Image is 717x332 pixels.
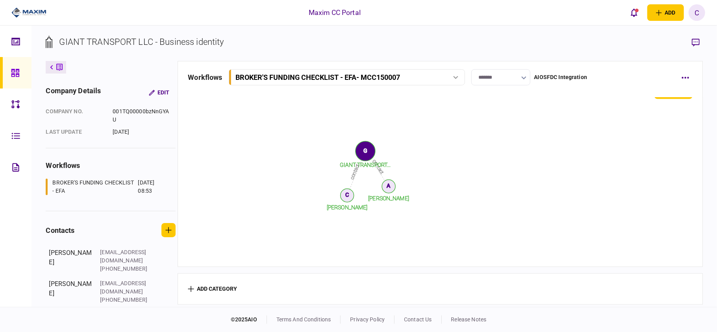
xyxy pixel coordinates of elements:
div: BROKER'S FUNDING CHECKLIST - EFA - MCC150007 [236,73,400,81]
div: Maxim CC Portal [309,7,361,18]
button: open notifications list [626,4,643,21]
img: client company logo [11,7,46,18]
div: [PHONE_NUMBER] [100,296,151,304]
div: [EMAIL_ADDRESS][DOMAIN_NAME] [100,279,151,296]
div: [DATE] 08:53 [138,179,166,195]
button: C [689,4,705,21]
text: A [387,183,391,189]
div: [PERSON_NAME] [49,279,92,304]
div: company no. [46,107,105,124]
div: BROKER'S FUNDING CHECKLIST - EFA [52,179,136,195]
text: C [346,192,349,198]
a: privacy policy [350,316,385,323]
div: company details [46,85,101,100]
div: [PERSON_NAME] [49,248,92,273]
div: contacts [46,225,74,236]
div: [DATE] [113,128,170,136]
a: contact us [404,316,432,323]
div: [EMAIL_ADDRESS][DOMAIN_NAME] [100,248,151,265]
tspan: [PERSON_NAME] [369,195,409,201]
button: open adding identity options [647,4,684,21]
div: last update [46,128,105,136]
div: AIOSFDC Integration [534,73,587,81]
button: BROKER'S FUNDING CHECKLIST - EFA- MCC150007 [229,69,465,85]
text: G [363,148,367,154]
div: workflows [188,72,222,83]
div: © 2025 AIO [231,315,267,324]
div: [PHONE_NUMBER] [100,265,151,273]
a: terms and conditions [276,316,331,323]
div: workflows [46,160,176,171]
tspan: GIANT TRANSPORT... [340,162,391,168]
div: GIANT TRANSPORT LLC - Business identity [59,35,224,48]
a: release notes [451,316,487,323]
div: 001TQ00000bzNnGYAU [113,107,170,124]
button: Edit [143,85,176,100]
text: contact [349,163,360,180]
a: BROKER'S FUNDING CHECKLIST - EFA[DATE] 08:53 [46,179,166,195]
tspan: [PERSON_NAME] [327,204,368,210]
button: add category [188,286,237,292]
